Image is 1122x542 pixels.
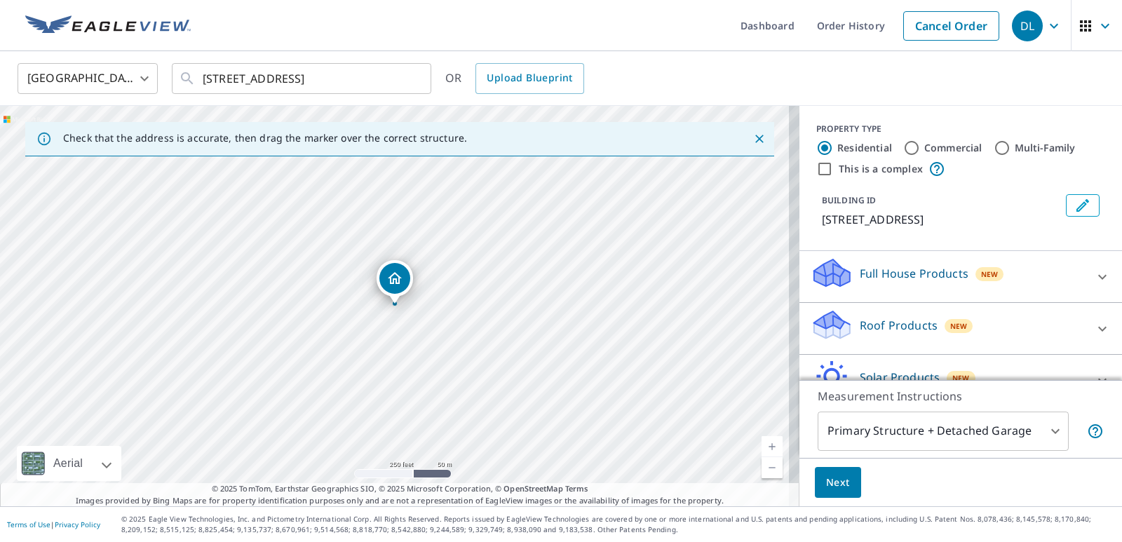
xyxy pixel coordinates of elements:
[377,260,413,304] div: Dropped pin, building 1, Residential property, 2470 Cypress Green Ln Herndon, VA 20171
[826,474,850,492] span: Next
[1015,141,1076,155] label: Multi-Family
[25,15,191,36] img: EV Logo
[822,194,876,206] p: BUILDING ID
[503,483,562,494] a: OpenStreetMap
[816,123,1105,135] div: PROPERTY TYPE
[565,483,588,494] a: Terms
[1012,11,1043,41] div: DL
[445,63,584,94] div: OR
[762,436,783,457] a: Current Level 17, Zoom In
[7,520,100,529] p: |
[818,388,1104,405] p: Measurement Instructions
[475,63,583,94] a: Upload Blueprint
[811,257,1111,297] div: Full House ProductsNew
[811,309,1111,348] div: Roof ProductsNew
[903,11,999,41] a: Cancel Order
[837,141,892,155] label: Residential
[49,446,87,481] div: Aerial
[981,269,999,280] span: New
[121,514,1115,535] p: © 2025 Eagle View Technologies, Inc. and Pictometry International Corp. All Rights Reserved. Repo...
[811,360,1111,400] div: Solar ProductsNew
[1087,423,1104,440] span: Your report will include the primary structure and a detached garage if one exists.
[952,372,970,384] span: New
[839,162,923,176] label: This is a complex
[7,520,50,529] a: Terms of Use
[17,446,121,481] div: Aerial
[860,265,968,282] p: Full House Products
[203,59,403,98] input: Search by address or latitude-longitude
[860,369,940,386] p: Solar Products
[950,320,968,332] span: New
[860,317,938,334] p: Roof Products
[487,69,572,87] span: Upload Blueprint
[63,132,467,144] p: Check that the address is accurate, then drag the marker over the correct structure.
[815,467,861,499] button: Next
[822,211,1060,228] p: [STREET_ADDRESS]
[212,483,588,495] span: © 2025 TomTom, Earthstar Geographics SIO, © 2025 Microsoft Corporation, ©
[55,520,100,529] a: Privacy Policy
[750,130,769,148] button: Close
[18,59,158,98] div: [GEOGRAPHIC_DATA]
[818,412,1069,451] div: Primary Structure + Detached Garage
[762,457,783,478] a: Current Level 17, Zoom Out
[1066,194,1100,217] button: Edit building 1
[924,141,982,155] label: Commercial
